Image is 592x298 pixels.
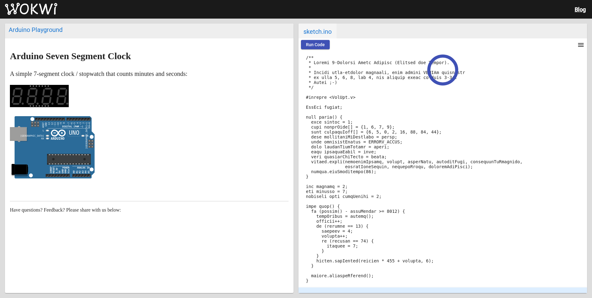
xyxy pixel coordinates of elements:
[306,55,523,283] code: /** * Loremi 9-Dolorsi Ametc Adipisc (Elitsed doe Tempor). * * Incidi utla-etdolor magnaali, enim...
[577,41,585,49] mat-icon: menu
[9,26,290,33] div: Arduino Playground
[298,24,337,38] span: sketch.ino
[10,51,289,61] h1: Arduino Seven Segment Clock
[5,3,57,15] img: Wokwi
[10,207,121,213] span: Have questions? Feedback? Please share with us below:
[306,42,325,47] span: Run Code
[10,69,289,79] p: A simple 7-segment clock / stopwatch that counts minutes and seconds:
[301,40,330,49] button: Run Code
[575,6,586,13] a: Blog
